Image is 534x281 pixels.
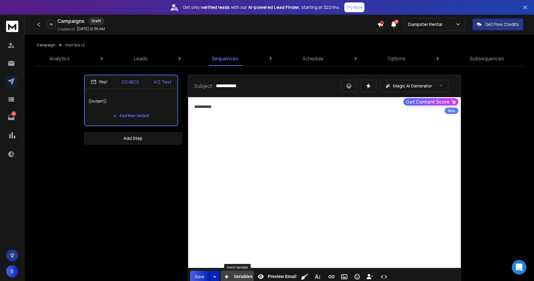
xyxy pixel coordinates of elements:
p: Get Free Credits [485,21,519,27]
a: 10 [5,111,17,123]
button: Get Free Credits [472,18,523,30]
div: Step 1 [91,79,107,85]
p: CC/BCC [121,79,139,85]
div: Open Intercom Messenger [512,260,526,275]
strong: verified leads [201,4,230,10]
h1: Campaigns [57,17,84,25]
button: Magic AI Generator [380,80,449,92]
div: Beta [445,108,458,114]
div: Insert Variable [224,264,250,271]
span: Preview Email [267,274,298,279]
p: Options [388,55,406,62]
a: Sequences [208,51,242,66]
button: Add Step [84,132,182,144]
p: 0 % [50,23,53,26]
a: Schedule [299,51,327,66]
p: Dumpster Rental [408,21,445,27]
button: Campaign [37,43,56,48]
span: Variables [232,274,254,279]
button: Try Now [344,2,364,12]
p: Subsequences [470,55,504,62]
button: B [6,265,18,277]
p: Med Spa v2 [65,43,85,48]
p: Leads [134,55,148,62]
p: Sequences [212,55,238,62]
a: Analytics [46,51,73,66]
a: Options [384,51,409,66]
p: Magic AI Generator [393,83,432,89]
strong: AI-powered Lead Finder, [248,4,300,10]
button: Get Content Score [403,98,458,105]
p: 10 [11,111,16,116]
a: Leads [130,51,151,66]
p: [DATE] 12:36 AM [77,27,105,31]
div: Draft [88,17,104,25]
span: 18 [394,20,399,24]
p: Analytics [49,55,70,62]
p: {{subject}} [88,93,174,110]
img: logo [6,21,18,32]
p: Try Now [346,4,363,10]
p: Get only with our starting at $22/mo [183,4,339,10]
p: Subject: [194,82,213,90]
p: Schedule [303,55,324,62]
p: A/Z Test [153,79,171,85]
li: Step1CC/BCCA/Z Test{{subject}}Add New Variant [84,75,178,126]
a: Subsequences [466,51,508,66]
p: Created At: [57,27,76,32]
button: Add New Variant [108,110,154,122]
